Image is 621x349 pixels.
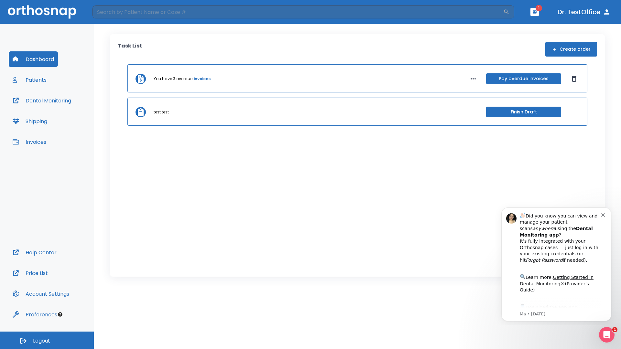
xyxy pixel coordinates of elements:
[555,6,613,18] button: Dr. TestOffice
[8,5,76,18] img: Orthosnap
[486,73,561,84] button: Pay overdue invoices
[57,312,63,317] div: Tooltip anchor
[28,103,86,115] a: App Store
[110,10,115,15] button: Dismiss notification
[28,101,110,134] div: Download the app: | ​ Let us know if you need help getting started!
[612,327,617,332] span: 1
[536,5,542,11] span: 1
[9,134,50,150] button: Invoices
[492,202,621,325] iframe: Intercom notifications message
[9,265,52,281] button: Price List
[486,107,561,117] button: Finish Draft
[545,42,597,57] button: Create order
[9,245,60,260] button: Help Center
[118,42,142,57] p: Task List
[154,76,192,82] p: You have 3 overdue
[33,337,50,344] span: Logout
[9,113,51,129] button: Shipping
[599,327,615,343] iframe: Intercom live chat
[9,307,61,322] button: Preferences
[569,74,579,84] button: Dismiss
[9,286,73,301] button: Account Settings
[28,110,110,115] p: Message from Ma, sent 5w ago
[9,93,75,108] button: Dental Monitoring
[154,109,169,115] p: test test
[194,76,211,82] a: invoices
[93,5,503,18] input: Search by Patient Name or Case #
[9,51,58,67] button: Dashboard
[9,72,50,88] button: Patients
